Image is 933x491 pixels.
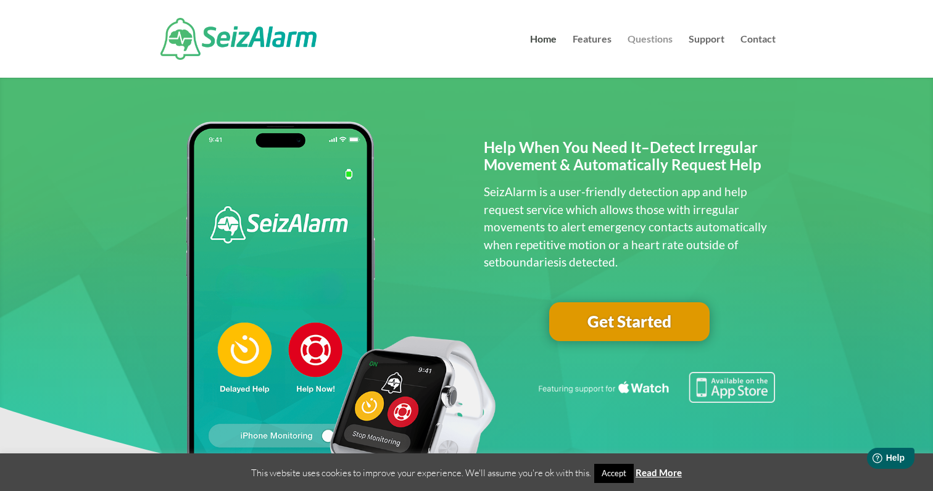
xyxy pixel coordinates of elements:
span: boundaries [499,255,558,269]
a: Get Started [549,302,710,342]
a: Home [530,35,557,78]
p: SeizAlarm is a user-friendly detection app and help request service which allows those with irreg... [484,183,776,271]
a: Featuring seizure detection support for the Apple Watch [536,391,776,405]
a: Read More [636,467,682,478]
h2: Help When You Need It–Detect Irregular Movement & Automatically Request Help [484,139,776,181]
a: Features [573,35,612,78]
a: Questions [628,35,673,78]
iframe: Help widget launcher [823,443,919,477]
a: Support [689,35,724,78]
a: Contact [740,35,776,78]
img: Seizure detection available in the Apple App Store. [536,372,776,403]
span: This website uses cookies to improve your experience. We'll assume you're ok with this. [251,467,682,479]
img: SeizAlarm [160,18,317,60]
a: Accept [594,464,634,483]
